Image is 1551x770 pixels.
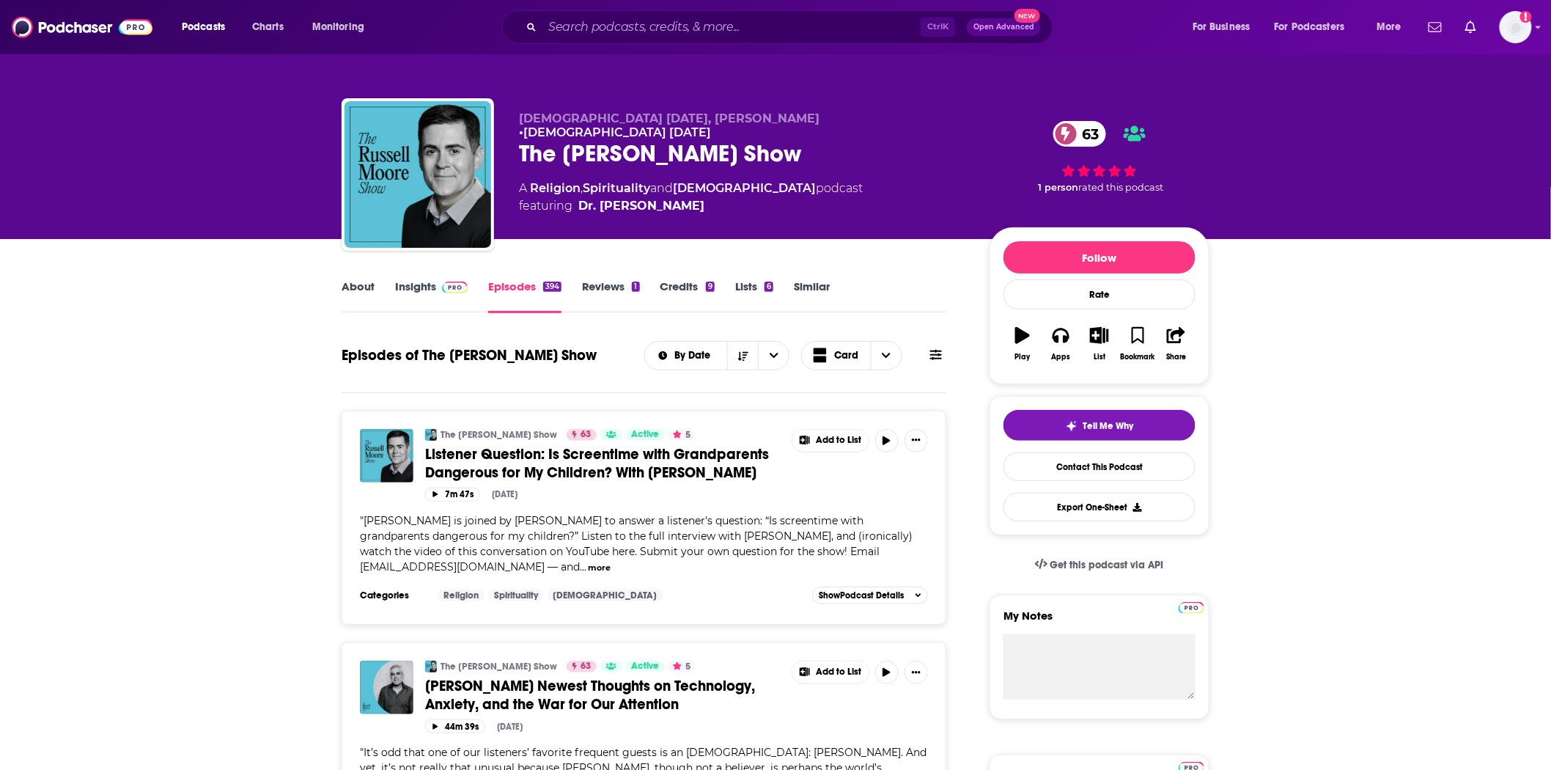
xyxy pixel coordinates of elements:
[1003,318,1042,370] button: Play
[1003,279,1196,309] div: Rate
[1052,353,1071,362] div: Apps
[519,197,863,215] span: featuring
[360,590,426,601] h3: Categories
[548,590,663,601] a: [DEMOGRAPHIC_DATA]
[625,429,665,441] a: Active
[345,101,491,248] img: The Russell Moore Show
[905,429,928,452] button: Show More Button
[583,181,650,195] a: Spirituality
[1500,11,1532,43] button: Show profile menu
[442,282,468,293] img: Podchaser Pro
[581,181,583,195] span: ,
[542,15,921,39] input: Search podcasts, credits, & more...
[1038,182,1078,193] span: 1 person
[182,17,225,37] span: Podcasts
[312,17,364,37] span: Monitoring
[1080,318,1119,370] button: List
[1366,15,1420,39] button: open menu
[567,429,597,441] a: 63
[1275,17,1345,37] span: For Podcasters
[1003,609,1196,634] label: My Notes
[1193,17,1250,37] span: For Business
[425,719,485,733] button: 44m 39s
[835,351,859,361] span: Card
[816,435,861,446] span: Add to List
[727,342,758,370] button: Sort Direction
[1166,353,1186,362] div: Share
[581,659,591,674] span: 63
[674,351,715,361] span: By Date
[668,429,695,441] button: 5
[1377,17,1401,37] span: More
[342,279,375,313] a: About
[631,659,659,674] span: Active
[1003,410,1196,441] button: tell me why sparkleTell Me Why
[1050,559,1164,571] span: Get this podcast via API
[441,661,557,672] a: The [PERSON_NAME] Show
[425,445,781,482] a: Listener Question: Is Screentime with Grandparents Dangerous for My Children? With [PERSON_NAME]
[905,661,928,684] button: Show More Button
[438,590,485,601] a: Religion
[243,15,292,39] a: Charts
[819,590,904,601] span: Show Podcast Details
[1121,353,1155,362] div: Bookmark
[582,279,639,313] a: Reviews1
[425,661,437,672] img: The Russell Moore Show
[12,13,152,41] a: Podchaser - Follow, Share and Rate Podcasts
[1078,182,1163,193] span: rated this podcast
[631,428,659,442] span: Active
[523,125,711,139] a: [DEMOGRAPHIC_DATA] [DATE]
[1157,318,1196,370] button: Share
[360,661,413,714] img: Jonathan Haidt’s Newest Thoughts on Technology, Anxiety, and the War for Our Attention
[360,429,413,483] img: Listener Question: Is Screentime with Grandparents Dangerous for My Children? With Jon Haidt
[1003,493,1196,521] button: Export One-Sheet
[1015,353,1031,362] div: Play
[1068,121,1107,147] span: 63
[1014,9,1041,23] span: New
[425,429,437,441] img: The Russell Moore Show
[425,677,781,714] a: [PERSON_NAME] Newest Thoughts on Technology, Anxiety, and the War for Our Attention
[1500,11,1532,43] img: User Profile
[1053,121,1107,147] a: 63
[543,282,561,292] div: 394
[792,661,869,683] button: Show More Button
[625,661,665,672] a: Active
[567,661,597,672] a: 63
[1265,15,1366,39] button: open menu
[519,111,819,125] span: [DEMOGRAPHIC_DATA] [DATE], [PERSON_NAME]
[1179,600,1204,614] a: Pro website
[816,667,861,678] span: Add to List
[1179,602,1204,614] img: Podchaser Pro
[1042,318,1080,370] button: Apps
[1066,420,1077,432] img: tell me why sparkle
[395,279,468,313] a: InsightsPodchaser Pro
[668,661,695,672] button: 5
[645,351,728,361] button: open menu
[1023,547,1176,583] a: Get this podcast via API
[580,560,586,573] span: ...
[1003,241,1196,274] button: Follow
[360,514,913,573] span: [PERSON_NAME] is joined by [PERSON_NAME] to answer a listener's question: “Is screentime with gra...
[589,562,611,574] button: more
[1119,318,1157,370] button: Bookmark
[673,181,816,195] a: [DEMOGRAPHIC_DATA]
[801,341,902,370] button: Choose View
[488,590,544,601] a: Spirituality
[967,18,1041,36] button: Open AdvancedNew
[1459,15,1482,40] a: Show notifications dropdown
[360,514,913,573] span: "
[973,23,1034,31] span: Open Advanced
[650,181,673,195] span: and
[581,428,591,442] span: 63
[1094,353,1105,362] div: List
[792,430,869,452] button: Show More Button
[441,429,557,441] a: The [PERSON_NAME] Show
[516,10,1067,44] div: Search podcasts, credits, & more...
[794,279,830,313] a: Similar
